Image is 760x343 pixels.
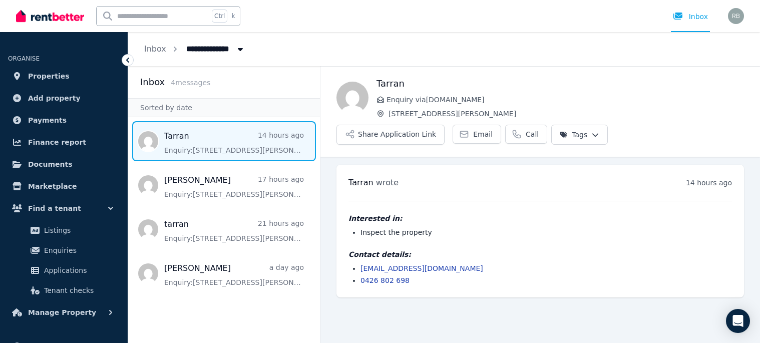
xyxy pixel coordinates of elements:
h4: Interested in: [348,213,732,223]
a: Call [505,125,547,144]
time: 14 hours ago [686,179,732,187]
span: Documents [28,158,73,170]
span: Enquiries [44,244,112,256]
span: Tenant checks [44,284,112,296]
a: Applications [12,260,116,280]
button: Share Application Link [336,125,445,145]
span: Email [473,129,493,139]
a: [PERSON_NAME]17 hours agoEnquiry:[STREET_ADDRESS][PERSON_NAME]. [164,174,304,199]
h2: Inbox [140,75,165,89]
span: Payments [28,114,67,126]
a: Enquiries [12,240,116,260]
span: Applications [44,264,112,276]
button: Manage Property [8,302,120,322]
h1: Tarran [376,77,744,91]
span: ORGANISE [8,55,40,62]
h4: Contact details: [348,249,732,259]
a: Email [453,125,501,144]
span: wrote [376,178,399,187]
a: [EMAIL_ADDRESS][DOMAIN_NAME] [360,264,483,272]
button: Tags [551,125,608,145]
span: [STREET_ADDRESS][PERSON_NAME] [389,109,744,119]
span: Tags [560,130,587,140]
span: Ctrl [212,10,227,23]
nav: Breadcrumb [128,32,261,66]
button: Find a tenant [8,198,120,218]
a: Tenant checks [12,280,116,300]
a: Tarran14 hours agoEnquiry:[STREET_ADDRESS][PERSON_NAME]. [164,130,304,155]
img: Rick Baek [728,8,744,24]
div: Open Intercom Messenger [726,309,750,333]
img: Tarran [336,82,368,114]
span: Find a tenant [28,202,81,214]
a: Marketplace [8,176,120,196]
a: Inbox [144,44,166,54]
a: 0426 802 698 [360,276,410,284]
a: [PERSON_NAME]a day agoEnquiry:[STREET_ADDRESS][PERSON_NAME]. [164,262,304,287]
span: Listings [44,224,112,236]
span: Finance report [28,136,86,148]
a: Payments [8,110,120,130]
a: Properties [8,66,120,86]
a: Documents [8,154,120,174]
a: Add property [8,88,120,108]
span: Call [526,129,539,139]
span: Tarran [348,178,373,187]
span: Add property [28,92,81,104]
span: Manage Property [28,306,96,318]
span: Enquiry via [DOMAIN_NAME] [387,95,744,105]
li: Inspect the property [360,227,732,237]
a: tarran21 hours agoEnquiry:[STREET_ADDRESS][PERSON_NAME]. [164,218,304,243]
a: Listings [12,220,116,240]
div: Sorted by date [128,98,320,117]
span: Properties [28,70,70,82]
img: RentBetter [16,9,84,24]
a: Finance report [8,132,120,152]
span: Marketplace [28,180,77,192]
span: k [231,12,235,20]
div: Inbox [673,12,708,22]
span: 4 message s [171,79,210,87]
nav: Message list [128,117,320,297]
